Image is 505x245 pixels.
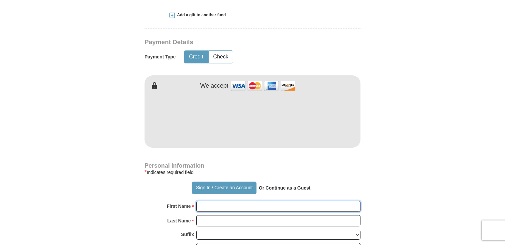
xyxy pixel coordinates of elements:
[192,182,256,194] button: Sign In / Create an Account
[230,79,296,93] img: credit cards accepted
[209,51,233,63] button: Check
[145,39,314,46] h3: Payment Details
[145,163,360,168] h4: Personal Information
[167,202,191,211] strong: First Name
[175,12,226,18] span: Add a gift to another fund
[145,54,176,60] h5: Payment Type
[145,168,360,176] div: Indicates required field
[259,185,311,191] strong: Or Continue as a Guest
[200,82,229,90] h4: We accept
[167,216,191,225] strong: Last Name
[181,230,194,239] strong: Suffix
[184,51,208,63] button: Credit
